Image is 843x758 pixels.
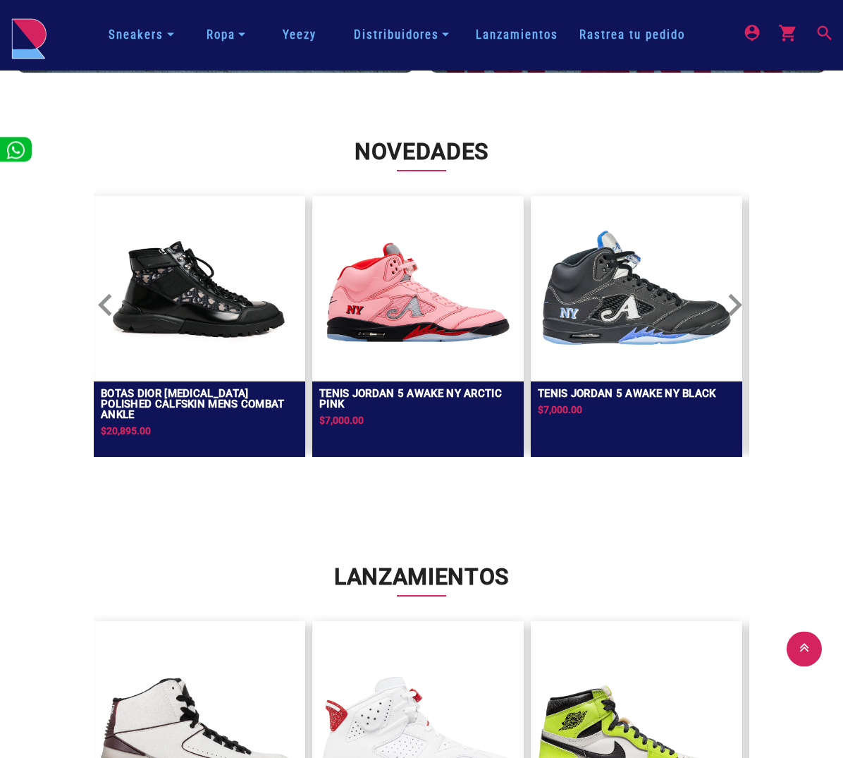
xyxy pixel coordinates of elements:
[538,389,716,399] h2: TENIS JORDAN 5 AWAKE NY BLACK
[531,196,742,450] a: TENIS JORDAN 5 AWAKE NY BLACKTENIS JORDAN 5 AWAKE NY BLACK$7,000.00
[348,23,455,47] a: Distribuidores
[11,18,47,53] a: logo
[815,23,832,40] mat-icon: search
[7,141,25,159] img: whatsappwhite.png
[17,140,826,171] h2: Novedades
[101,425,151,436] span: $20,895.00
[538,404,582,415] span: $7,000.00
[83,283,100,300] mat-icon: keyboard_arrow_left
[713,283,730,300] mat-icon: keyboard_arrow_right
[569,26,696,44] a: Rastrea tu pedido
[319,203,517,372] img: TENIS JORDAN 5 AWAKE NY ARCTIC PINK
[742,23,759,40] mat-icon: person_pin
[319,389,517,410] h2: TENIS JORDAN 5 AWAKE NY ARCTIC PINK
[778,23,795,40] mat-icon: shopping_cart
[101,203,298,372] img: BOTAS DIOR OBLIQUE POLISHED CALFSKIN MENS COMBAT ANKLE
[538,203,735,372] img: TENIS JORDAN 5 AWAKE NY BLACK
[94,196,305,450] a: BOTAS DIOR OBLIQUE POLISHED CALFSKIN MENS COMBAT ANKLEBOTAS DIOR [MEDICAL_DATA] POLISHED CALFSKIN...
[103,23,179,47] a: Sneakers
[17,566,826,597] h2: Lanzamientos
[465,26,569,44] a: Lanzamientos
[11,18,47,59] img: logo
[272,26,327,44] a: Yeezy
[319,415,364,426] span: $7,000.00
[312,196,524,450] a: TENIS JORDAN 5 AWAKE NY ARCTIC PINKTENIS JORDAN 5 AWAKE NY ARCTIC PINK$7,000.00
[201,23,251,47] a: Ropa
[101,389,298,420] h2: BOTAS DIOR [MEDICAL_DATA] POLISHED CALFSKIN MENS COMBAT ANKLE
